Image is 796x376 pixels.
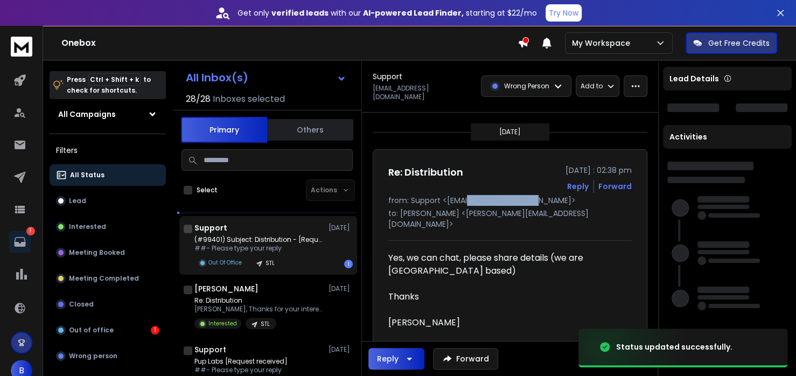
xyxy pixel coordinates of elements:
p: My Workspace [572,38,634,48]
p: Wrong Person [504,82,549,90]
p: STL [266,259,275,267]
div: Status updated successfully. [616,342,732,352]
p: [DATE] : 02:38 pm [565,165,632,176]
h1: Support [194,344,226,355]
p: from: Support <[EMAIL_ADDRESS][DOMAIN_NAME]> [388,195,632,206]
div: [PERSON_NAME] [388,316,623,329]
div: Activities [663,125,792,149]
p: Get only with our starting at $22/mo [238,8,537,18]
button: Primary [181,117,267,143]
p: STL [261,320,270,328]
p: Interested [208,319,237,328]
p: to: [PERSON_NAME] <[PERSON_NAME][EMAIL_ADDRESS][DOMAIN_NAME]> [388,208,632,229]
h1: All Campaigns [58,109,116,120]
p: All Status [70,171,104,179]
p: Press to check for shortcuts. [67,74,151,96]
button: Others [267,118,353,142]
h1: Re: Distribution [388,165,463,180]
button: Try Now [546,4,582,22]
p: Try Now [549,8,578,18]
p: Closed [69,300,94,309]
button: Wrong person [50,345,166,367]
button: Reply [368,348,424,370]
h1: Onebox [61,37,518,50]
p: Re: Distribution [194,296,324,305]
button: Interested [50,216,166,238]
strong: verified leads [271,8,329,18]
button: Lead [50,190,166,212]
a: 1 [9,231,31,253]
label: Select [197,186,218,194]
span: Ctrl + Shift + k [88,73,141,86]
h1: [PERSON_NAME] [194,283,259,294]
p: Add to [581,82,603,90]
p: Out Of Office [208,259,242,267]
p: ##- Please type your reply [194,366,288,374]
div: 1 [344,260,353,268]
button: Closed [50,294,166,315]
p: [PERSON_NAME], Thanks for your interest [194,305,324,314]
p: Meeting Booked [69,248,125,257]
p: [DATE] [329,284,353,293]
p: 1 [26,227,35,235]
div: Reply [377,353,399,364]
button: All Campaigns [50,103,166,125]
button: All Status [50,164,166,186]
h3: Filters [50,143,166,158]
button: Meeting Completed [50,268,166,289]
p: (#99401) Subject: Distribution - [Request [194,235,324,244]
img: logo [11,37,32,57]
button: Meeting Booked [50,242,166,263]
div: Forward [598,181,632,192]
p: Meeting Completed [69,274,139,283]
div: Thanks [388,290,623,342]
p: [EMAIL_ADDRESS][DOMAIN_NAME] [373,84,474,101]
button: All Inbox(s) [177,67,355,88]
h3: Inboxes selected [213,93,285,106]
p: [DATE] [499,128,521,136]
p: Out of office [69,326,114,335]
p: Wrong person [69,352,117,360]
button: Forward [433,348,498,370]
span: 28 / 28 [186,93,211,106]
h1: All Inbox(s) [186,72,248,83]
p: Lead [69,197,86,205]
strong: AI-powered Lead Finder, [363,8,464,18]
p: Lead Details [669,73,719,84]
p: Interested [69,222,106,231]
p: [DATE] [329,224,353,232]
button: Reply [567,181,589,192]
button: Get Free Credits [686,32,777,54]
p: Get Free Credits [708,38,770,48]
p: Pup Labs [Request received] [194,357,288,366]
h1: Support [194,222,227,233]
button: Out of office1 [50,319,166,341]
p: [DATE] [329,345,353,354]
h1: Support [373,71,402,82]
div: 1 [151,326,159,335]
p: ##- Please type your reply [194,244,324,253]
